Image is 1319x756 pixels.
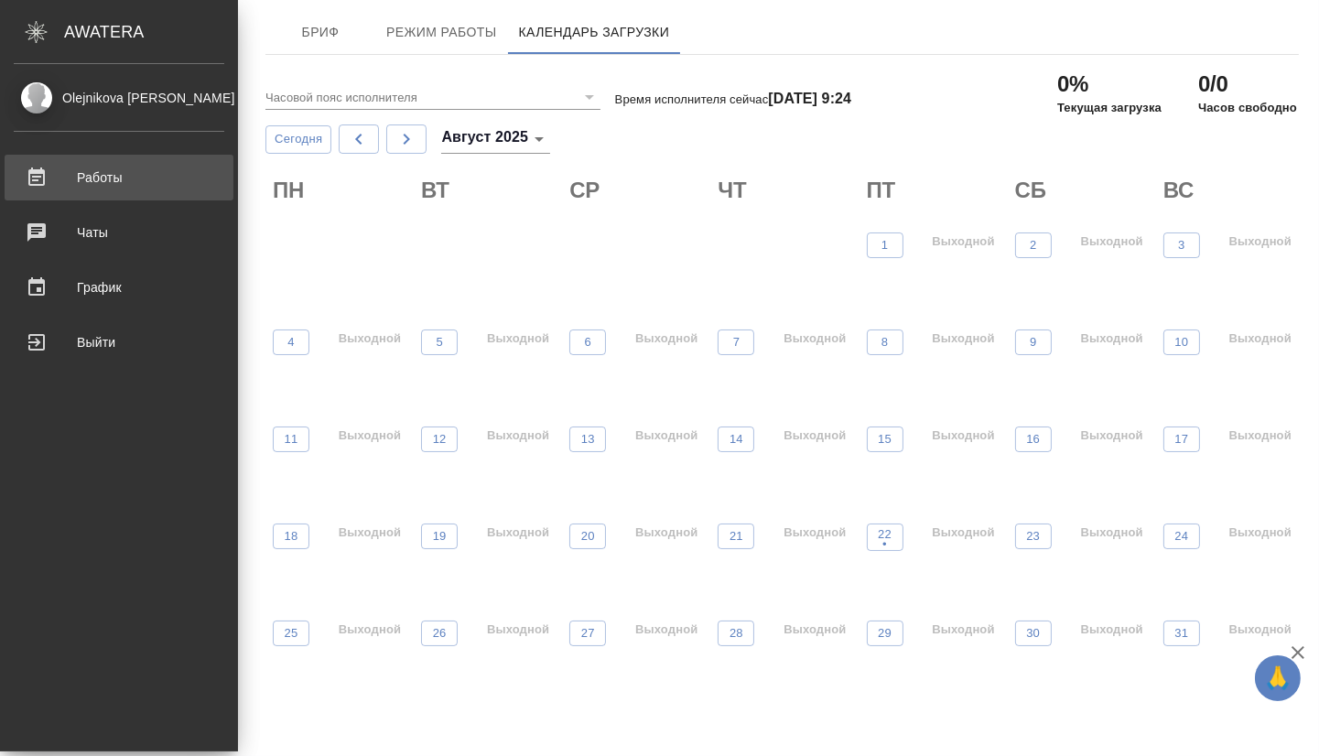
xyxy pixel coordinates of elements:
[932,329,994,348] p: Выходной
[581,624,595,643] p: 27
[615,92,852,106] p: Время исполнителя сейчас
[569,621,606,646] button: 27
[421,524,458,549] button: 19
[14,164,224,191] div: Работы
[569,427,606,452] button: 13
[932,427,994,445] p: Выходной
[273,524,309,549] button: 18
[730,430,743,448] p: 14
[276,21,364,44] span: Бриф
[433,430,447,448] p: 12
[519,21,670,44] span: Календарь загрузки
[275,129,322,150] span: Сегодня
[569,329,606,355] button: 6
[581,430,595,448] p: 13
[1229,524,1292,542] p: Выходной
[718,427,754,452] button: 14
[1081,232,1143,251] p: Выходной
[5,265,233,310] a: График
[339,524,401,542] p: Выходной
[784,427,846,445] p: Выходной
[878,430,892,448] p: 15
[14,219,224,246] div: Чаты
[1174,624,1188,643] p: 31
[1229,232,1292,251] p: Выходной
[1015,621,1052,646] button: 30
[1262,659,1293,697] span: 🙏
[421,621,458,646] button: 26
[64,14,238,50] div: AWATERA
[5,155,233,200] a: Работы
[285,527,298,545] p: 18
[421,176,557,205] h2: ВТ
[932,621,994,639] p: Выходной
[1174,333,1188,351] p: 10
[1081,427,1143,445] p: Выходной
[339,621,401,639] p: Выходной
[339,329,401,348] p: Выходной
[1198,70,1297,99] h2: 0/0
[932,524,994,542] p: Выходной
[1030,236,1036,254] p: 2
[1081,524,1143,542] p: Выходной
[487,329,549,348] p: Выходной
[487,524,549,542] p: Выходной
[585,333,591,351] p: 6
[784,524,846,542] p: Выходной
[487,427,549,445] p: Выходной
[718,329,754,355] button: 7
[718,621,754,646] button: 28
[784,329,846,348] p: Выходной
[635,427,697,445] p: Выходной
[1026,430,1040,448] p: 16
[1178,236,1184,254] p: 3
[1163,329,1200,355] button: 10
[1015,329,1052,355] button: 9
[273,176,408,205] h2: ПН
[487,621,549,639] p: Выходной
[1163,176,1299,205] h2: ВС
[421,427,458,452] button: 12
[1163,232,1200,258] button: 3
[285,624,298,643] p: 25
[1163,621,1200,646] button: 31
[1174,430,1188,448] p: 17
[569,524,606,549] button: 20
[784,621,846,639] p: Выходной
[1198,99,1297,117] p: Часов свободно
[1081,329,1143,348] p: Выходной
[730,527,743,545] p: 21
[867,621,903,646] button: 29
[285,430,298,448] p: 11
[287,333,294,351] p: 4
[878,624,892,643] p: 29
[718,176,853,205] h2: ЧТ
[386,21,497,44] span: Режим работы
[569,176,705,205] h2: СР
[265,125,331,154] button: Сегодня
[1229,329,1292,348] p: Выходной
[867,427,903,452] button: 15
[1015,232,1052,258] button: 2
[433,624,447,643] p: 26
[867,176,1002,205] h2: ПТ
[881,236,888,254] p: 1
[339,427,401,445] p: Выходной
[1174,527,1188,545] p: 24
[1015,427,1052,452] button: 16
[1081,621,1143,639] p: Выходной
[718,524,754,549] button: 21
[867,524,903,551] button: 22•
[1030,333,1036,351] p: 9
[1057,99,1162,117] p: Текущая загрузка
[273,621,309,646] button: 25
[421,329,458,355] button: 5
[14,88,224,108] div: Olejnikova [PERSON_NAME]
[433,527,447,545] p: 19
[635,621,697,639] p: Выходной
[5,319,233,365] a: Выйти
[1229,427,1292,445] p: Выходной
[1057,70,1162,99] h2: 0%
[733,333,740,351] p: 7
[441,124,550,154] div: Август 2025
